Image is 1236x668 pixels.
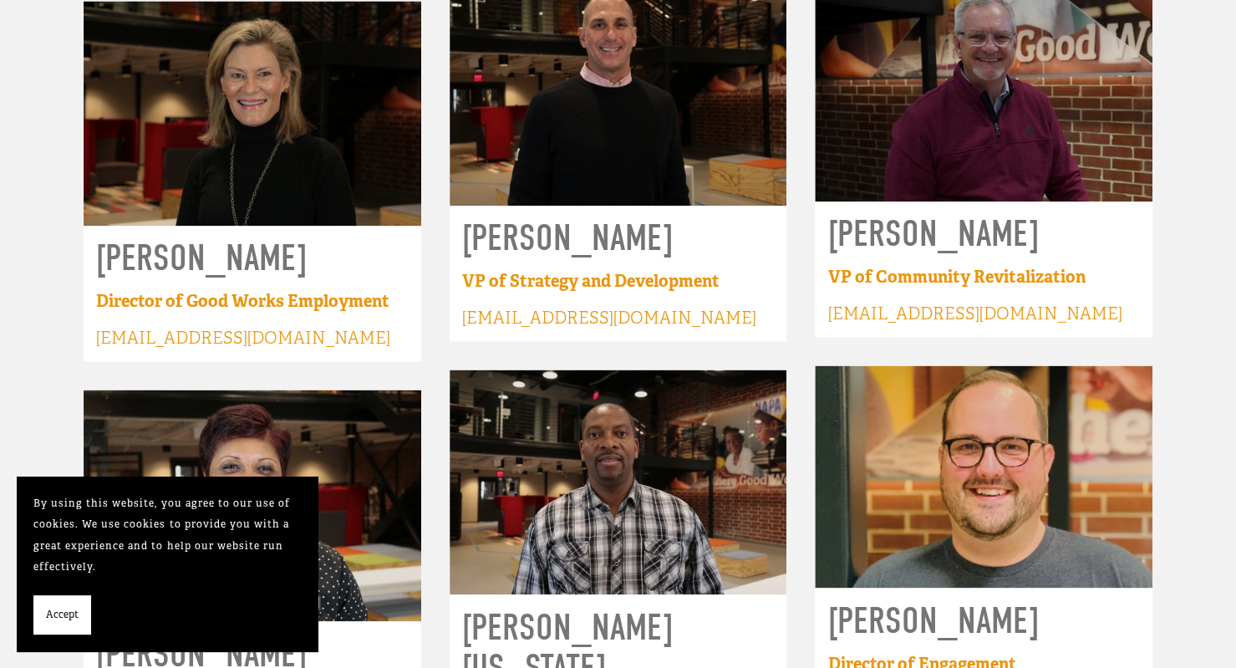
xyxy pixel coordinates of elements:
[462,217,673,259] p: [PERSON_NAME]
[46,604,79,626] span: Accept
[827,212,1038,255] p: [PERSON_NAME]
[827,266,1085,288] strong: VP of Community Revitalization
[96,237,307,279] p: [PERSON_NAME]
[96,329,409,349] p: [EMAIL_ADDRESS][DOMAIN_NAME]
[33,493,301,579] p: By using this website, you agree to our use of cookies. We use cookies to provide you with a grea...
[96,290,389,312] strong: Director of Good Works Employment
[462,270,720,292] strong: VP of Strategy and Development
[33,595,91,635] button: Accept
[17,477,318,652] section: Cookie banner
[827,599,1038,641] p: [PERSON_NAME]
[827,304,1140,324] p: [EMAIL_ADDRESS][DOMAIN_NAME]
[462,309,775,329] p: [EMAIL_ADDRESS][DOMAIN_NAME]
